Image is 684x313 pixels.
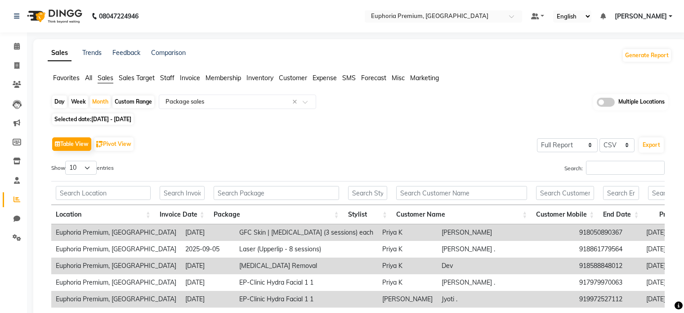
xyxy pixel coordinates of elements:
[361,74,386,82] span: Forecast
[536,186,594,200] input: Search Customer Mobile
[180,74,200,82] span: Invoice
[235,224,378,241] td: GFC Skin | [MEDICAL_DATA] (3 sessions) each
[51,241,181,258] td: Euphoria Premium, [GEOGRAPHIC_DATA]
[155,205,209,224] th: Invoice Date: activate to sort column ascending
[437,291,575,308] td: Jyoti .
[69,95,88,108] div: Week
[575,224,642,241] td: 918050890367
[51,291,181,308] td: Euphoria Premium, [GEOGRAPHIC_DATA]
[437,224,575,241] td: [PERSON_NAME]
[437,274,575,291] td: [PERSON_NAME] .
[119,74,155,82] span: Sales Target
[342,74,356,82] span: SMS
[98,74,113,82] span: Sales
[599,205,643,224] th: End Date: activate to sort column ascending
[181,258,235,274] td: [DATE]
[410,74,439,82] span: Marketing
[181,224,235,241] td: [DATE]
[206,74,241,82] span: Membership
[52,113,134,125] span: Selected date:
[65,161,97,175] select: Showentries
[639,137,664,153] button: Export
[51,161,114,175] label: Show entries
[348,186,387,200] input: Search Stylist
[279,74,307,82] span: Customer
[51,258,181,274] td: Euphoria Premium, [GEOGRAPHIC_DATA]
[235,258,378,274] td: [MEDICAL_DATA] Removal
[392,205,532,224] th: Customer Name: activate to sort column ascending
[246,74,273,82] span: Inventory
[344,205,392,224] th: Stylist: activate to sort column ascending
[623,49,671,62] button: Generate Report
[603,186,639,200] input: Search End Date
[85,74,92,82] span: All
[378,224,437,241] td: Priya K
[48,45,72,61] a: Sales
[52,95,67,108] div: Day
[437,241,575,258] td: [PERSON_NAME] .
[51,224,181,241] td: Euphoria Premium, [GEOGRAPHIC_DATA]
[575,241,642,258] td: 918861779564
[112,95,154,108] div: Custom Range
[586,161,665,175] input: Search:
[52,137,91,151] button: Table View
[392,74,405,82] span: Misc
[51,274,181,291] td: Euphoria Premium, [GEOGRAPHIC_DATA]
[378,274,437,291] td: Priya K
[618,98,665,107] span: Multiple Locations
[313,74,337,82] span: Expense
[90,95,111,108] div: Month
[575,274,642,291] td: 917979970063
[99,4,139,29] b: 08047224946
[181,291,235,308] td: [DATE]
[56,186,151,200] input: Search Location
[23,4,85,29] img: logo
[160,186,205,200] input: Search Invoice Date
[91,116,131,122] span: [DATE] - [DATE]
[235,291,378,308] td: EP-Clinic Hydra Facial 1 1
[378,241,437,258] td: Priya K
[112,49,140,57] a: Feedback
[82,49,102,57] a: Trends
[575,291,642,308] td: 919972527112
[378,291,437,308] td: [PERSON_NAME]
[181,274,235,291] td: [DATE]
[292,97,300,107] span: Clear all
[94,137,134,151] button: Pivot View
[235,241,378,258] td: Laser (Upperlip - 8 sessions)
[615,12,667,21] span: [PERSON_NAME]
[235,274,378,291] td: EP-Clinic Hydra Facial 1 1
[575,258,642,274] td: 918588848012
[51,205,155,224] th: Location: activate to sort column ascending
[53,74,80,82] span: Favorites
[648,186,681,200] input: Search Price
[209,205,344,224] th: Package: activate to sort column ascending
[151,49,186,57] a: Comparison
[532,205,599,224] th: Customer Mobile: activate to sort column ascending
[564,161,665,175] label: Search:
[96,141,103,148] img: pivot.png
[437,258,575,274] td: Dev
[160,74,174,82] span: Staff
[396,186,527,200] input: Search Customer Name
[378,258,437,274] td: Priya K
[214,186,339,200] input: Search Package
[181,241,235,258] td: 2025-09-05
